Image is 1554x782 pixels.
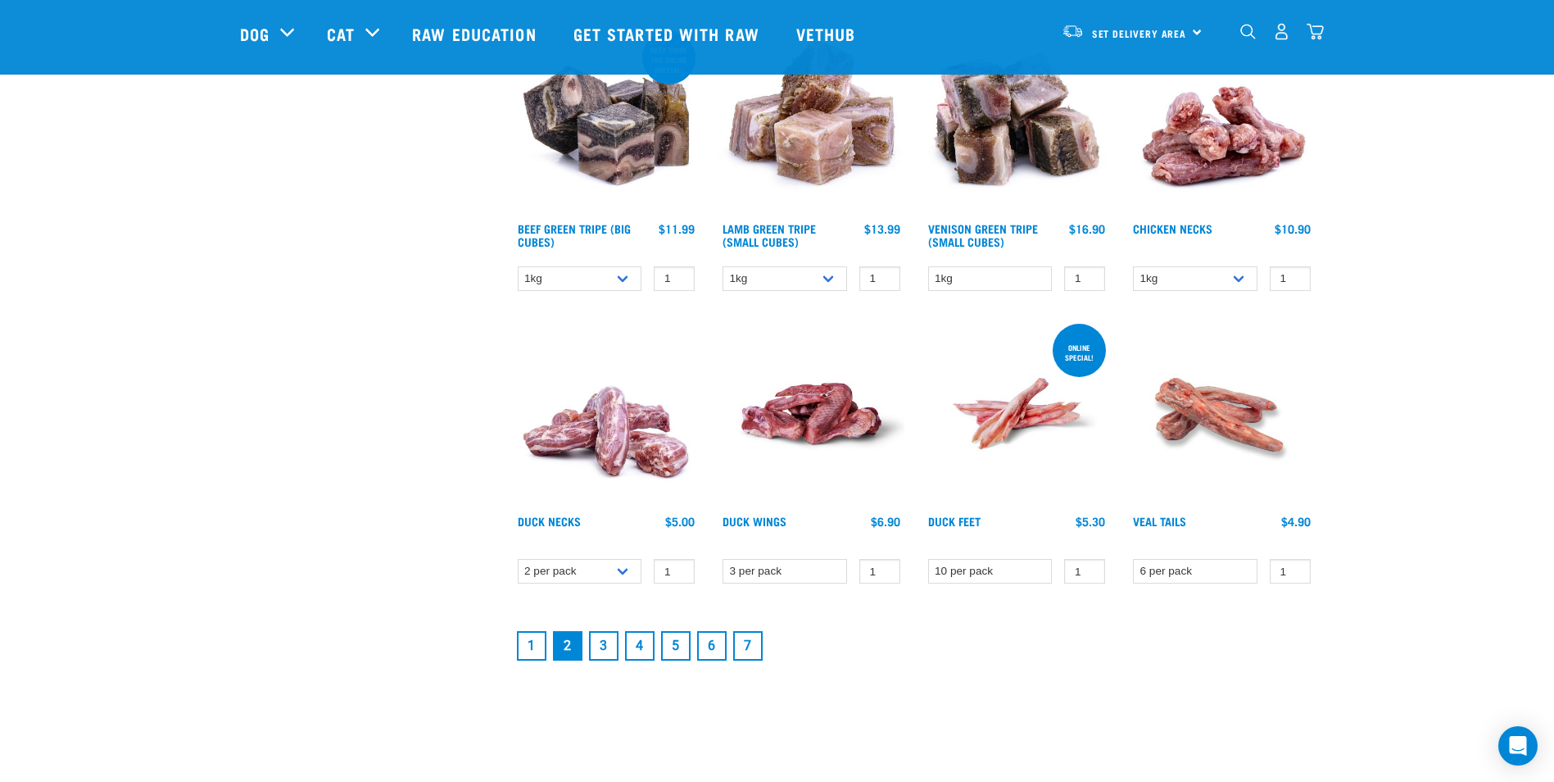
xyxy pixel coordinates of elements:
[518,518,581,524] a: Duck Necks
[1064,559,1105,584] input: 1
[1053,335,1106,370] div: ONLINE SPECIAL!
[589,631,618,661] a: Goto page 3
[1270,266,1311,292] input: 1
[1275,222,1311,235] div: $10.90
[1498,726,1538,766] div: Open Intercom Messenger
[718,321,904,507] img: Raw Essentials Duck Wings Raw Meaty Bones For Pets
[1092,30,1187,36] span: Set Delivery Area
[514,321,700,507] img: Pile Of Duck Necks For Pets
[665,515,695,528] div: $5.00
[924,28,1110,214] img: 1079 Green Tripe Venison 01
[1273,23,1290,40] img: user.png
[871,515,900,528] div: $6.90
[859,559,900,584] input: 1
[1270,559,1311,584] input: 1
[396,1,556,66] a: Raw Education
[625,631,655,661] a: Goto page 4
[661,631,691,661] a: Goto page 5
[654,559,695,584] input: 1
[928,518,981,524] a: Duck Feet
[557,1,780,66] a: Get started with Raw
[659,222,695,235] div: $11.99
[924,321,1110,507] img: Raw Essentials Duck Feet Raw Meaty Bones For Dogs
[723,225,816,244] a: Lamb Green Tripe (Small Cubes)
[1069,222,1105,235] div: $16.90
[654,266,695,292] input: 1
[1062,24,1084,39] img: van-moving.png
[780,1,877,66] a: Vethub
[518,225,631,244] a: Beef Green Tripe (Big Cubes)
[723,518,786,524] a: Duck Wings
[1307,23,1324,40] img: home-icon@2x.png
[1076,515,1105,528] div: $5.30
[864,222,900,235] div: $13.99
[1133,225,1212,231] a: Chicken Necks
[1129,321,1315,507] img: Veal Tails
[859,266,900,292] input: 1
[553,631,582,661] a: Page 2
[517,631,546,661] a: Goto page 1
[928,225,1038,244] a: Venison Green Tripe (Small Cubes)
[327,21,355,46] a: Cat
[1240,24,1256,39] img: home-icon-1@2x.png
[1133,518,1186,524] a: Veal Tails
[514,28,700,214] img: 1044 Green Tripe Beef
[1129,28,1315,214] img: Pile Of Chicken Necks For Pets
[733,631,763,661] a: Goto page 7
[240,21,270,46] a: Dog
[697,631,727,661] a: Goto page 6
[718,28,904,214] img: 1133 Green Tripe Lamb Small Cubes 01
[514,628,1315,664] nav: pagination
[1064,266,1105,292] input: 1
[1281,515,1311,528] div: $4.90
